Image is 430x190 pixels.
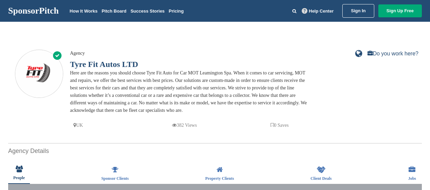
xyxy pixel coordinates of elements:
a: Tyre Fit Autos LTD [70,60,138,69]
img: Sponsorpitch & Tyre Fit Autos LTD [15,50,63,98]
a: Pricing [169,8,184,14]
a: Sign Up Free [378,4,422,17]
a: Do you work here? [367,51,418,56]
span: People [13,176,25,180]
span: Client Deals [310,176,331,180]
p: UK [73,121,83,129]
a: How It Works [70,8,98,14]
p: 382 Views [172,121,197,129]
a: Sign In [342,4,374,18]
a: Pitch Board [102,8,126,14]
span: Property Clients [205,176,234,180]
h2: Agency Details [8,146,422,156]
a: Success Stories [131,8,165,14]
div: Here are the reasons you should choose Tyre Fit Auto for Car MOT Leamington Spa. When it comes to... [70,69,308,114]
p: 0 Saves [271,121,289,129]
a: Help Center [300,7,335,15]
span: Jobs [408,176,416,180]
a: SponsorPitch [8,6,59,15]
span: Sponsor Clients [101,176,129,180]
div: Agency [70,50,308,57]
